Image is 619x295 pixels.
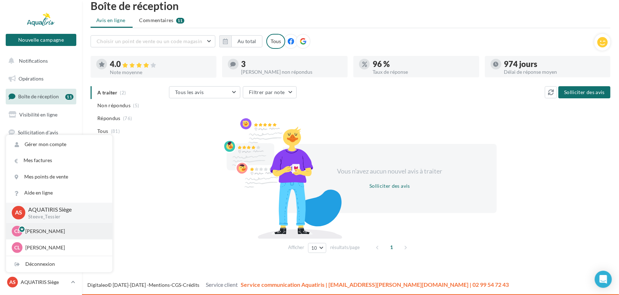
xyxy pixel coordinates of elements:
[241,281,509,288] span: Service communication Aquatiris | [EMAIL_ADDRESS][PERSON_NAME][DOMAIN_NAME] | 02 99 54 72 43
[231,35,262,47] button: Au total
[4,160,78,175] a: Contacts
[6,275,76,289] a: AS AQUATIRIS Siège
[172,282,181,288] a: CGS
[4,71,78,86] a: Opérations
[504,60,605,68] div: 974 jours
[18,93,59,99] span: Boîte de réception
[28,206,101,214] p: AQUATIRIS Siège
[110,70,211,75] div: Note moyenne
[6,34,76,46] button: Nouvelle campagne
[219,35,262,47] button: Au total
[6,169,112,185] a: Mes points de vente
[504,69,605,74] div: Délai de réponse moyen
[328,167,451,176] div: Vous n'avez aucun nouvel avis à traiter
[176,18,184,24] div: 11
[4,89,78,104] a: Boîte de réception11
[169,86,240,98] button: Tous les avis
[4,125,78,140] a: Sollicitation d'avis
[206,281,238,288] span: Service client
[21,279,68,286] p: AQUATIRIS Siège
[28,214,101,220] p: Steeve_Tessier
[14,244,20,251] span: CL
[183,282,199,288] a: Crédits
[111,128,120,134] span: (81)
[311,245,317,251] span: 10
[243,86,297,98] button: Filtrer par note
[4,143,78,157] a: Campagnes
[6,136,112,152] a: Gérer mon compte
[9,279,16,286] span: AS
[6,152,112,169] a: Mes factures
[19,76,44,82] span: Opérations
[4,178,78,193] a: Médiathèque
[97,128,108,135] span: Tous
[97,115,121,122] span: Répondus
[97,38,202,44] span: Choisir un point de vente ou un code magasin
[87,282,509,288] span: © [DATE]-[DATE] - - -
[6,256,112,272] div: Déconnexion
[15,209,22,217] span: AS
[266,34,285,49] div: Tous
[133,103,139,108] span: (5)
[330,244,360,251] span: résultats/page
[18,129,58,135] span: Sollicitation d'avis
[558,86,610,98] button: Solliciter des avis
[4,213,78,228] a: Docto'Com
[175,89,204,95] span: Tous les avis
[595,271,612,288] div: Open Intercom Messenger
[19,112,57,118] span: Visibilité en ligne
[373,69,474,74] div: Taux de réponse
[87,282,108,288] a: Digitaleo
[308,243,326,253] button: 10
[6,185,112,201] a: Aide en ligne
[65,94,73,100] div: 11
[288,244,304,251] span: Afficher
[91,35,215,47] button: Choisir un point de vente ou un code magasin
[91,0,610,11] div: Boîte de réception
[367,182,413,190] button: Solliciter des avis
[14,228,20,235] span: CL
[25,228,104,235] p: [PERSON_NAME]
[4,53,75,68] button: Notifications
[139,17,174,24] span: Commentaires
[4,107,78,122] a: Visibilité en ligne
[149,282,170,288] a: Mentions
[373,60,474,68] div: 96 %
[19,58,48,64] span: Notifications
[241,69,342,74] div: [PERSON_NAME] non répondus
[4,196,78,211] a: Calendrier
[110,60,211,68] div: 4.0
[241,60,342,68] div: 3
[123,115,132,121] span: (76)
[97,102,131,109] span: Non répondus
[386,242,398,253] span: 1
[25,244,104,251] p: [PERSON_NAME]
